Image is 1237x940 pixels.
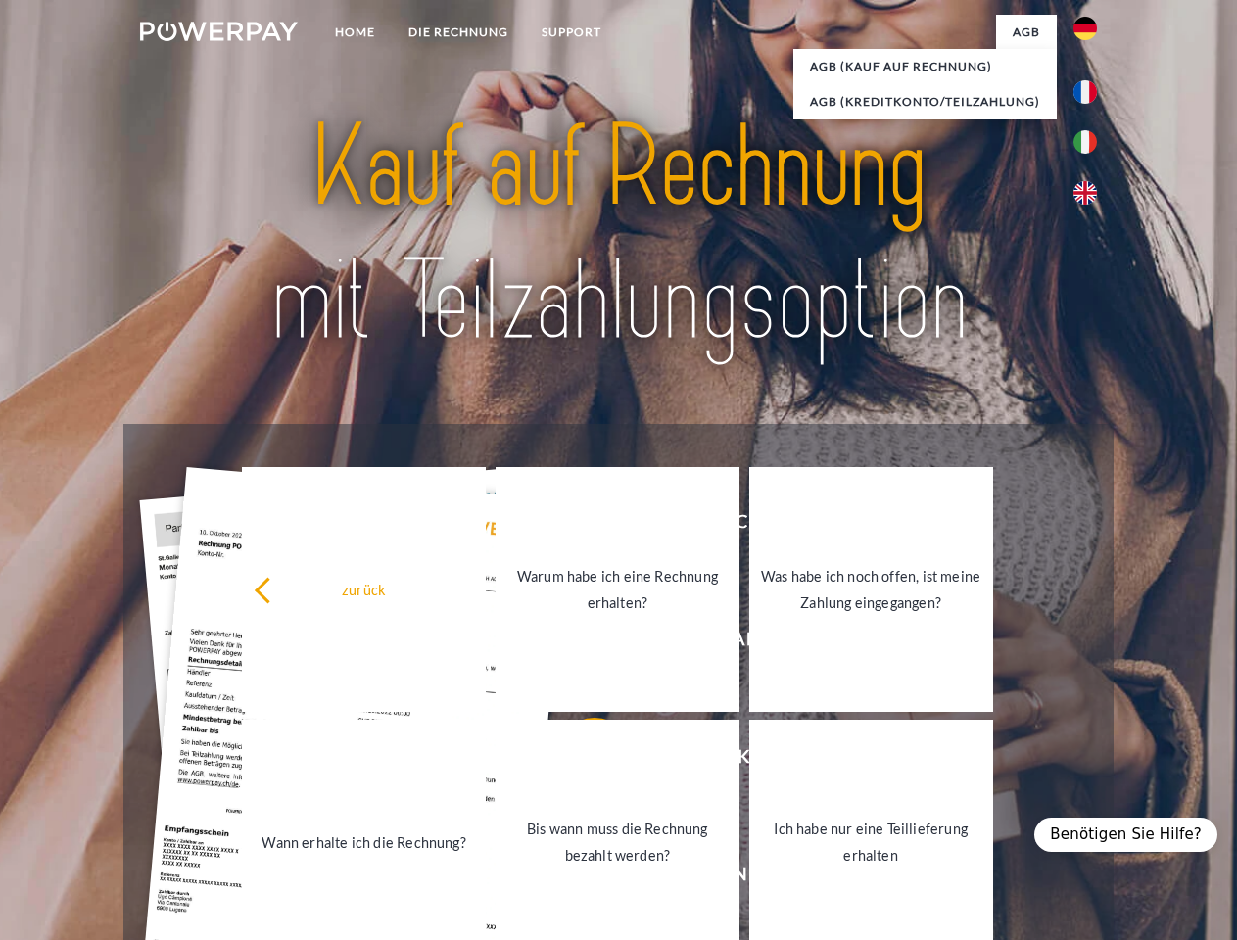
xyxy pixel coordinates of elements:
[761,816,981,869] div: Ich habe nur eine Teillieferung erhalten
[1073,181,1097,205] img: en
[793,49,1057,84] a: AGB (Kauf auf Rechnung)
[1073,130,1097,154] img: it
[254,576,474,602] div: zurück
[996,15,1057,50] a: agb
[507,816,728,869] div: Bis wann muss die Rechnung bezahlt werden?
[1073,17,1097,40] img: de
[187,94,1050,375] img: title-powerpay_de.svg
[761,563,981,616] div: Was habe ich noch offen, ist meine Zahlung eingegangen?
[507,563,728,616] div: Warum habe ich eine Rechnung erhalten?
[392,15,525,50] a: DIE RECHNUNG
[749,467,993,712] a: Was habe ich noch offen, ist meine Zahlung eingegangen?
[254,828,474,855] div: Wann erhalte ich die Rechnung?
[318,15,392,50] a: Home
[140,22,298,41] img: logo-powerpay-white.svg
[793,84,1057,119] a: AGB (Kreditkonto/Teilzahlung)
[1034,818,1217,852] div: Benötigen Sie Hilfe?
[1073,80,1097,104] img: fr
[525,15,618,50] a: SUPPORT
